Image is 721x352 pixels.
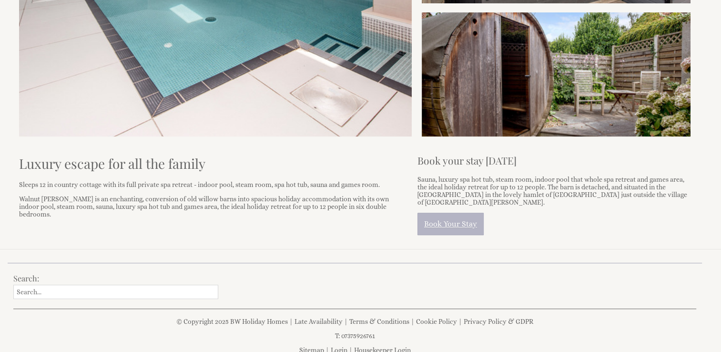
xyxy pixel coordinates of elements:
span: | [344,318,348,325]
a: © Copyright 2025 BW Holiday Homes [176,318,288,325]
a: Late Availability [294,318,343,325]
a: T: 07375926761 [335,332,375,340]
span: | [458,318,462,325]
p: Walnut [PERSON_NAME] is an enchanting, conversion of old willow barns into spacious holiday accom... [19,195,406,218]
span: | [289,318,293,325]
span: | [411,318,415,325]
p: Sauna, luxury spa hot tub, steam room, indoor pool that whole spa retreat and games area, the ide... [417,176,691,206]
img: Image40.full.jpeg [422,12,691,145]
p: Sleeps 12 in country cottage with its full private spa retreat - indoor pool, steam room, spa hot... [19,181,406,188]
a: Privacy Policy & GDPR [464,318,533,325]
a: Terms & Conditions [349,318,409,325]
h1: Luxury escape for all the family [19,155,406,172]
h3: Search: [13,273,218,283]
h2: Book your stay [DATE] [417,154,691,167]
input: Search... [13,285,218,299]
a: Cookie Policy [416,318,457,325]
a: Book Your Stay [417,213,484,235]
